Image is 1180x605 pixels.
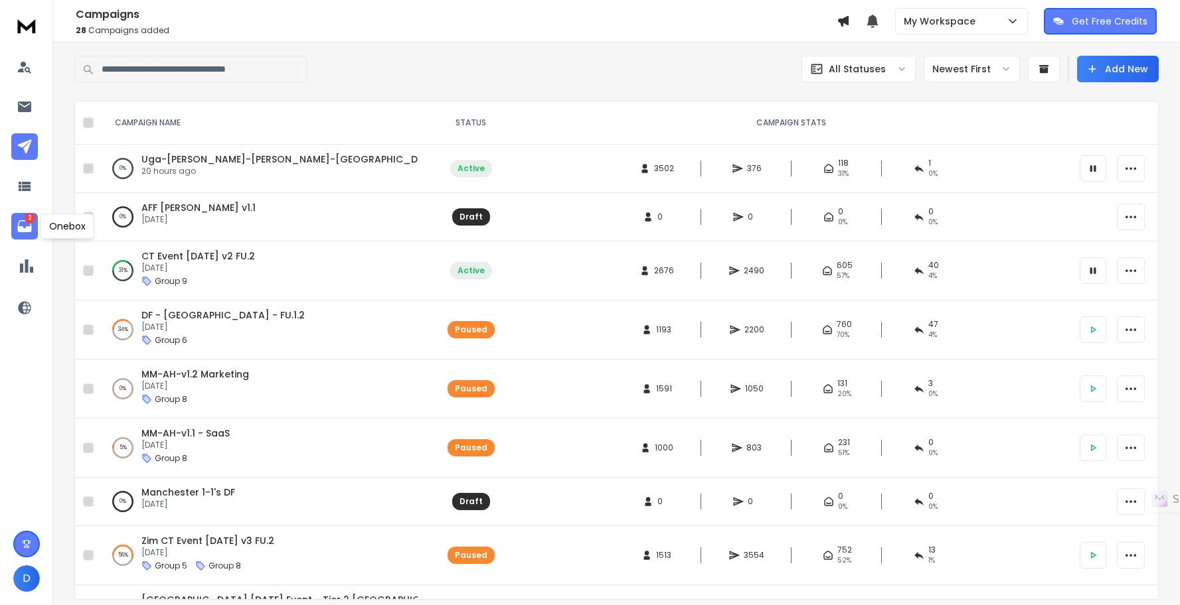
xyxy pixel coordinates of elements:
[744,324,764,335] span: 2200
[837,271,849,281] span: 57 %
[748,212,761,222] span: 0
[209,561,241,571] p: Group 8
[655,442,673,453] span: 1000
[99,301,431,360] td: 34%DF - [GEOGRAPHIC_DATA] - FU.1.2[DATE]Group 6
[120,441,127,454] p: 5 %
[155,335,187,346] p: Group 6
[838,491,843,502] span: 0
[747,163,762,174] span: 376
[141,201,256,214] span: AFF [PERSON_NAME] v1.1
[745,383,764,394] span: 1050
[455,550,487,561] div: Paused
[928,271,937,281] span: 4 %
[924,56,1020,82] button: Newest First
[928,389,938,399] span: 0 %
[141,214,256,225] p: [DATE]
[829,62,886,76] p: All Statuses
[76,25,86,36] span: 28
[904,15,981,28] p: My Workspace
[141,381,249,391] p: [DATE]
[837,330,849,340] span: 70 %
[657,212,671,222] span: 0
[99,145,431,193] td: 0%Uga-[PERSON_NAME]-[PERSON_NAME]-[GEOGRAPHIC_DATA]20 hours ago
[141,153,442,166] span: Uga-[PERSON_NAME]-[PERSON_NAME]-[GEOGRAPHIC_DATA]
[120,210,126,224] p: 0 %
[431,101,511,145] th: STATUS
[928,158,931,168] span: 1
[141,368,249,381] a: MM-AH-v1.2 Marketing
[155,453,187,464] p: Group 8
[837,545,852,555] span: 752
[928,491,934,502] span: 0
[744,550,764,561] span: 3554
[41,214,94,239] div: Onebox
[141,499,235,509] p: [DATE]
[11,213,38,239] a: 2
[928,330,937,340] span: 4 %
[99,526,431,585] td: 56%Zim CT Event [DATE] v3 FU.2[DATE]Group 5Group 8
[120,162,126,175] p: 0 %
[120,382,126,395] p: 0 %
[656,383,672,394] span: 1591
[744,265,764,276] span: 2490
[838,168,849,179] span: 31 %
[155,276,187,287] p: Group 9
[76,7,837,23] h1: Campaigns
[928,206,934,217] span: 0
[141,308,305,322] a: DF - [GEOGRAPHIC_DATA] - FU.1.2
[141,486,235,499] a: Manchester 1-1's DF
[928,378,933,389] span: 3
[141,322,305,332] p: [DATE]
[928,260,939,271] span: 40
[838,158,849,168] span: 118
[455,442,487,453] div: Paused
[657,496,671,507] span: 0
[928,448,938,458] span: 0 %
[13,565,40,592] button: D
[99,241,431,301] td: 31%CT Event [DATE] v2 FU.2[DATE]Group 9
[458,163,485,174] div: Active
[838,206,843,217] span: 0
[928,319,938,330] span: 47
[99,193,431,241] td: 0%AFF [PERSON_NAME] v1.1[DATE]
[99,101,431,145] th: CAMPAIGN NAME
[654,163,674,174] span: 3502
[928,437,934,448] span: 0
[118,323,128,336] p: 34 %
[118,549,128,562] p: 56 %
[928,545,936,555] span: 13
[141,427,230,440] span: MM-AH-v1.1 - SaaS
[141,166,418,176] p: 20 hours ago
[837,389,851,399] span: 20 %
[25,213,35,224] p: 2
[837,319,852,330] span: 760
[928,502,938,512] span: 0%
[746,442,762,453] span: 803
[455,324,487,335] div: Paused
[928,217,938,228] span: 0%
[928,168,938,179] span: 0 %
[99,419,431,478] td: 5%MM-AH-v1.1 - SaaS[DATE]Group 8
[141,249,255,263] a: CT Event [DATE] v2 FU.2
[141,263,255,273] p: [DATE]
[155,561,187,571] p: Group 5
[1077,56,1159,82] button: Add New
[838,437,850,448] span: 231
[460,212,483,222] div: Draft
[141,534,274,547] a: Zim CT Event [DATE] v3 FU.2
[76,25,837,36] p: Campaigns added
[511,101,1072,145] th: CAMPAIGN STATS
[99,360,431,419] td: 0%MM-AH-v1.2 Marketing[DATE]Group 8
[656,324,671,335] span: 1193
[141,547,274,558] p: [DATE]
[838,502,847,512] span: 0%
[99,478,431,526] td: 0%Manchester 1-1's DF[DATE]
[141,440,230,450] p: [DATE]
[1044,8,1157,34] button: Get Free Credits
[838,448,849,458] span: 51 %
